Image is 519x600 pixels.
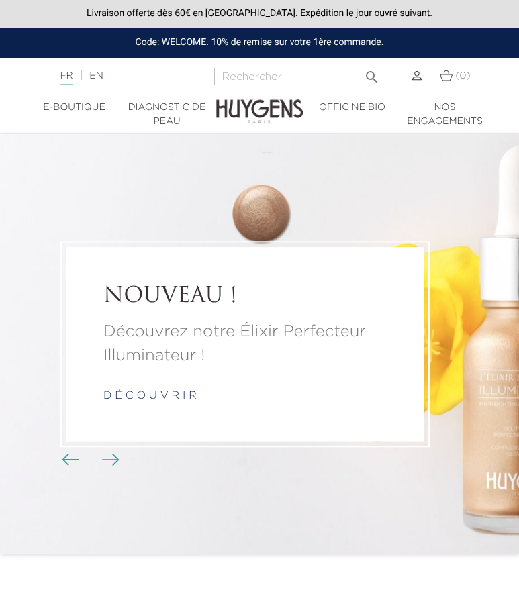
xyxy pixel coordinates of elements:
a: E-Boutique [28,101,121,115]
a: Officine Bio [306,101,399,115]
a: Diagnostic de peau [121,101,214,129]
div: | [53,68,206,84]
span: (0) [456,71,471,81]
a: Découvrez notre Élixir Perfecteur Illuminateur ! [103,320,387,368]
a: Nos engagements [399,101,491,129]
input: Rechercher [214,68,385,85]
a: NOUVEAU ! [103,284,387,309]
a: d é c o u v r i r [103,391,197,402]
button:  [360,64,384,82]
a: EN [89,71,103,81]
img: Huygens [216,78,303,126]
i:  [364,65,380,81]
div: Boutons du carrousel [67,450,111,470]
a: FR [60,71,73,85]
